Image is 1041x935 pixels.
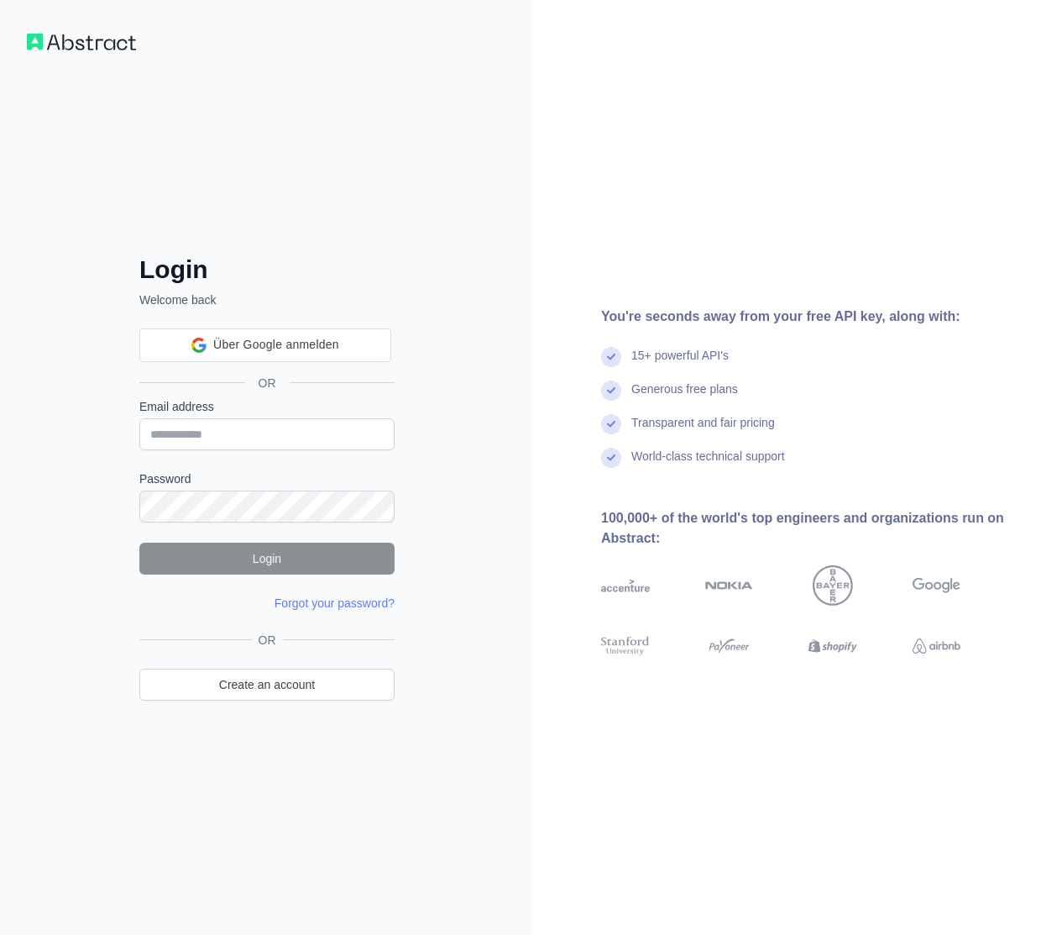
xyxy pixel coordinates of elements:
span: Über Google anmelden [213,336,339,354]
div: Über Google anmelden [139,328,391,362]
span: OR [245,375,290,391]
img: Workflow [27,34,136,50]
img: accenture [601,565,650,606]
div: 15+ powerful API's [631,347,729,381]
img: check mark [601,347,621,367]
h2: Login [139,255,395,285]
img: shopify [808,634,857,659]
span: OR [252,632,283,649]
img: stanford university [601,634,650,659]
img: check mark [601,448,621,468]
div: Transparent and fair pricing [631,414,775,448]
div: World-class technical support [631,448,785,481]
img: check mark [601,414,621,434]
div: Generous free plans [631,381,738,414]
a: Forgot your password? [275,596,395,610]
button: Login [139,543,395,575]
img: airbnb [913,634,961,659]
label: Password [139,470,395,487]
label: Email address [139,398,395,415]
img: bayer [813,565,853,606]
p: Welcome back [139,292,395,308]
div: You're seconds away from your free API key, along with: [601,307,1014,327]
img: payoneer [705,634,754,659]
div: 100,000+ of the world's top engineers and organizations run on Abstract: [601,508,1014,549]
img: google [913,565,961,606]
img: check mark [601,381,621,401]
a: Create an account [139,669,395,701]
img: nokia [705,565,754,606]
